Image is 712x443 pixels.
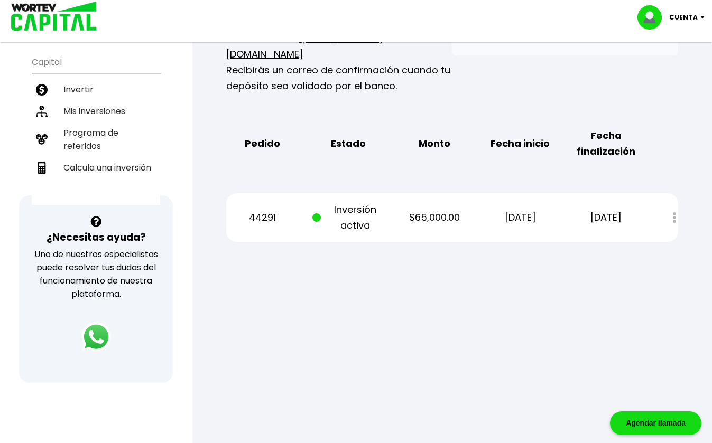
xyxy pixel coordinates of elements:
b: Pedido [245,136,280,152]
a: Mis inversiones [32,100,160,122]
p: [DATE] [570,210,643,225]
img: profile-image [637,5,669,30]
b: Fecha finalización [570,128,643,159]
p: Uno de nuestros especialistas puede resolver tus dudas del funcionamiento de nuestra plataforma. [33,248,159,300]
p: Cuenta [669,10,698,25]
p: Recuerda enviar tu comprobante de tu transferencia a Recibirás un correo de confirmación cuando t... [226,15,452,94]
img: invertir-icon.b3b967d7.svg [36,84,48,96]
img: icon-down [698,16,712,19]
img: recomiendanos-icon.9b8e9327.svg [36,134,48,145]
img: calculadora-icon.17d418c4.svg [36,162,48,174]
a: Invertir [32,79,160,100]
b: Estado [331,136,366,152]
p: 44291 [227,210,299,225]
p: Inversión activa [312,202,385,233]
a: Calcula una inversión [32,157,160,178]
div: Agendar llamada [610,411,701,435]
b: Monto [419,136,450,152]
h3: ¿Necesitas ayuda? [47,230,146,245]
p: [DATE] [484,210,557,225]
img: inversiones-icon.6695dc30.svg [36,106,48,117]
a: Programa de referidos [32,122,160,157]
img: logos_whatsapp-icon.242b2217.svg [81,322,111,352]
ul: Capital [32,50,160,205]
p: $65,000.00 [399,210,471,225]
b: Fecha inicio [491,136,550,152]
